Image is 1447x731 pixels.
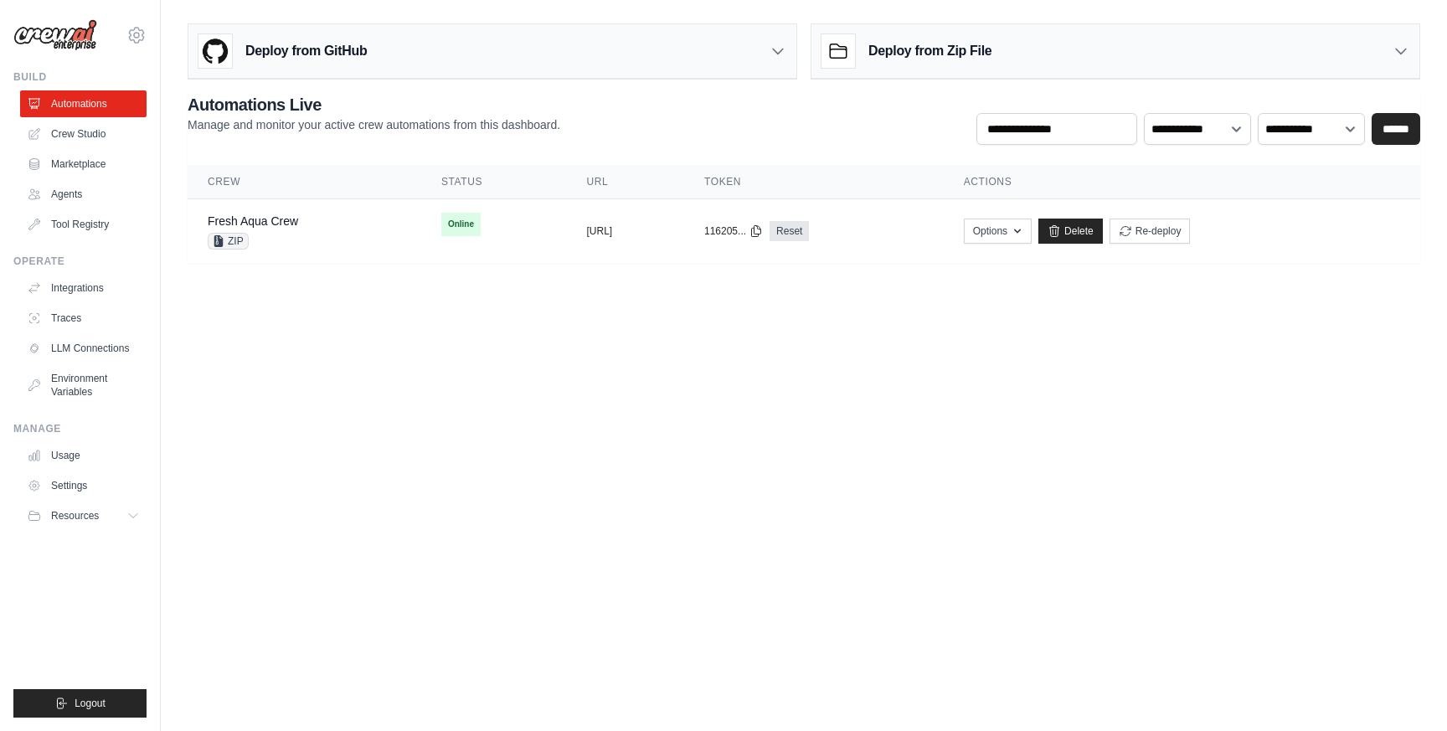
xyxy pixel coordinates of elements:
[770,221,809,241] a: Reset
[20,502,147,529] button: Resources
[868,41,991,61] h3: Deploy from Zip File
[13,19,97,51] img: Logo
[704,224,763,238] button: 116205...
[441,213,481,236] span: Online
[75,697,106,710] span: Logout
[20,335,147,362] a: LLM Connections
[188,116,560,133] p: Manage and monitor your active crew automations from this dashboard.
[20,472,147,499] a: Settings
[20,151,147,178] a: Marketplace
[566,165,684,199] th: URL
[20,181,147,208] a: Agents
[964,219,1032,244] button: Options
[684,165,944,199] th: Token
[51,509,99,523] span: Resources
[1038,219,1103,244] a: Delete
[13,422,147,435] div: Manage
[20,90,147,117] a: Automations
[944,165,1420,199] th: Actions
[20,121,147,147] a: Crew Studio
[421,165,567,199] th: Status
[245,41,367,61] h3: Deploy from GitHub
[188,165,421,199] th: Crew
[13,689,147,718] button: Logout
[20,442,147,469] a: Usage
[20,365,147,405] a: Environment Variables
[188,93,560,116] h2: Automations Live
[20,305,147,332] a: Traces
[20,275,147,301] a: Integrations
[208,214,298,228] a: Fresh Aqua Crew
[13,255,147,268] div: Operate
[20,211,147,238] a: Tool Registry
[198,34,232,68] img: GitHub Logo
[208,233,249,250] span: ZIP
[1110,219,1191,244] button: Re-deploy
[13,70,147,84] div: Build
